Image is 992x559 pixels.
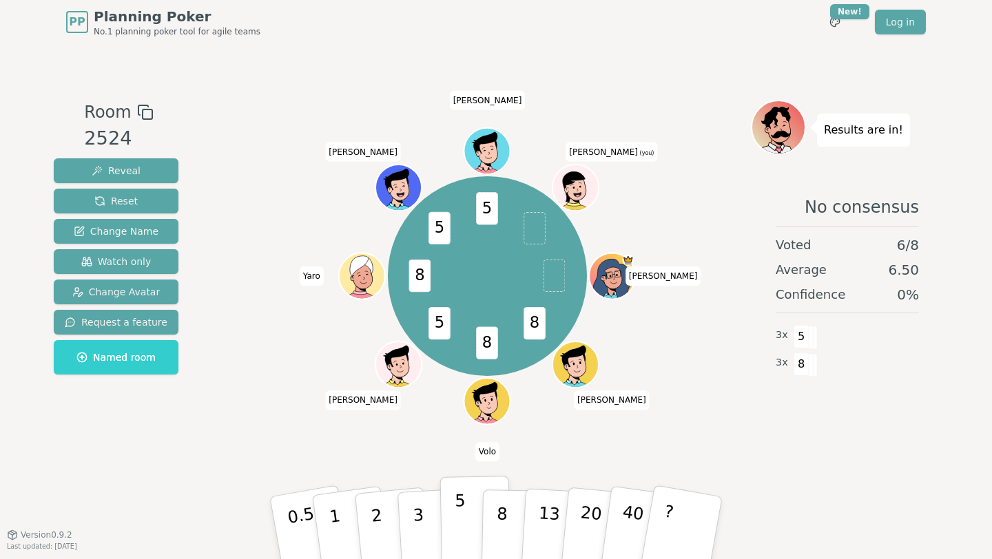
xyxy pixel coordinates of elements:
span: Click to change your name [325,142,401,161]
span: 5 [477,193,499,225]
a: PPPlanning PokerNo.1 planning poker tool for agile teams [66,7,260,37]
button: Click to change your avatar [554,166,597,209]
button: Change Avatar [54,279,178,304]
span: Version 0.9.2 [21,529,72,540]
span: Click to change your name [475,442,499,461]
span: Named room [76,350,156,364]
span: Click to change your name [566,142,657,161]
span: Watch only [81,255,152,268]
span: No consensus [805,196,919,218]
span: PP [69,14,85,30]
span: Change Avatar [72,285,161,299]
span: Reset [94,194,138,208]
span: 6.50 [888,260,919,279]
button: Request a feature [54,310,178,335]
button: New! [823,10,847,34]
a: Log in [875,10,926,34]
span: Nicole is the host [623,254,634,266]
p: Results are in! [824,120,903,140]
div: New! [830,4,869,19]
span: Click to change your name [300,266,324,286]
span: Change Name [74,224,158,238]
span: Average [776,260,827,279]
span: 8 [524,307,546,339]
span: Click to change your name [450,91,526,110]
span: 3 x [776,328,788,343]
span: Click to change your name [626,266,701,286]
span: 5 [794,325,809,348]
span: Last updated: [DATE] [7,542,77,550]
button: Reset [54,189,178,213]
div: 2524 [84,125,153,153]
button: Reveal [54,158,178,183]
span: Confidence [776,285,845,304]
span: (you) [638,149,654,156]
span: Planning Poker [94,7,260,26]
span: Click to change your name [325,390,401,410]
span: 8 [794,352,809,376]
span: 5 [429,212,451,244]
span: 0 % [897,285,919,304]
span: 8 [477,327,499,359]
span: No.1 planning poker tool for agile teams [94,26,260,37]
button: Version0.9.2 [7,529,72,540]
span: 3 x [776,355,788,370]
span: 5 [429,307,451,339]
button: Change Name [54,219,178,244]
button: Named room [54,340,178,375]
span: Room [84,100,131,125]
button: Watch only [54,249,178,274]
span: Request a feature [65,315,167,329]
span: Reveal [92,164,141,178]
span: Voted [776,235,812,255]
span: 6 / 8 [897,235,919,255]
span: 8 [409,260,431,292]
span: Click to change your name [574,390,650,410]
